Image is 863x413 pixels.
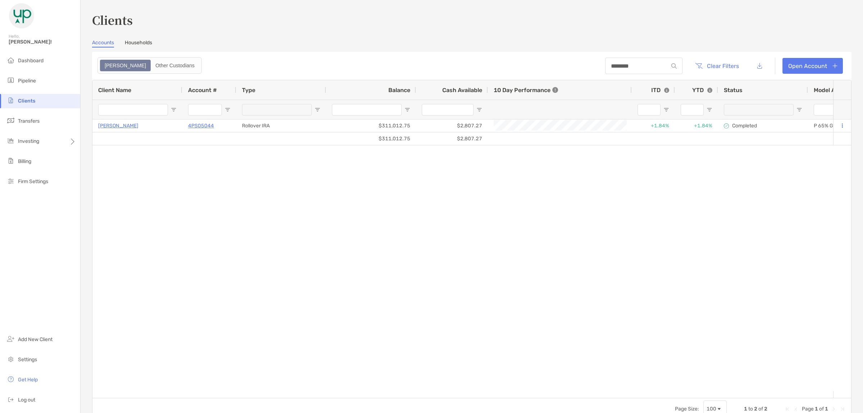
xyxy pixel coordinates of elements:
[785,406,790,412] div: First Page
[651,87,669,94] div: ITD
[97,57,202,74] div: segmented control
[9,39,76,45] span: [PERSON_NAME]!
[18,98,35,104] span: Clients
[92,12,851,28] h3: Clients
[796,107,802,113] button: Open Filter Menu
[171,107,177,113] button: Open Filter Menu
[18,178,48,185] span: Firm Settings
[125,40,152,47] a: Households
[681,104,704,115] input: YTD Filter Input
[18,336,52,342] span: Add New Client
[18,377,38,383] span: Get Help
[101,60,150,71] div: Zoe
[18,158,31,164] span: Billing
[18,357,37,363] span: Settings
[98,87,131,94] span: Client Name
[814,87,857,94] span: Model Assigned
[6,96,15,105] img: clients icon
[188,121,214,130] a: 4PS05044
[671,63,677,69] img: input icon
[225,107,230,113] button: Open Filter Menu
[724,87,743,94] span: Status
[416,119,488,132] div: $2,807.27
[707,107,712,113] button: Open Filter Menu
[236,119,326,132] div: Rollover IRA
[754,406,757,412] span: 2
[758,406,763,412] span: of
[388,87,410,94] span: Balance
[6,355,15,363] img: settings icon
[6,395,15,404] img: logout icon
[188,104,222,115] input: Account # Filter Input
[675,406,699,412] div: Page Size:
[840,406,845,412] div: Last Page
[98,104,168,115] input: Client Name Filter Input
[6,177,15,185] img: firm-settings icon
[188,87,217,94] span: Account #
[476,107,482,113] button: Open Filter Menu
[422,104,474,115] input: Cash Available Filter Input
[151,60,198,71] div: Other Custodians
[18,397,35,403] span: Log out
[326,119,416,132] div: $311,012.75
[6,156,15,165] img: billing icon
[724,123,729,128] img: complete icon
[764,406,767,412] span: 2
[98,121,138,130] a: [PERSON_NAME]
[494,80,558,100] div: 10 Day Performance
[6,116,15,125] img: transfers icon
[332,104,402,115] input: Balance Filter Input
[831,406,837,412] div: Next Page
[18,138,39,144] span: Investing
[6,335,15,343] img: add_new_client icon
[6,136,15,145] img: investing icon
[6,56,15,64] img: dashboard icon
[6,76,15,85] img: pipeline icon
[242,87,255,94] span: Type
[6,375,15,383] img: get-help icon
[632,119,675,132] div: +1.84%
[692,87,712,94] div: YTD
[92,40,114,47] a: Accounts
[690,58,744,74] button: Clear Filters
[819,406,824,412] span: of
[638,104,661,115] input: ITD Filter Input
[675,119,718,132] div: +1.84%
[663,107,669,113] button: Open Filter Menu
[707,406,716,412] div: 100
[732,123,757,129] p: Completed
[18,58,44,64] span: Dashboard
[782,58,843,74] a: Open Account
[825,406,828,412] span: 1
[326,132,416,145] div: $311,012.75
[802,406,814,412] span: Page
[815,406,818,412] span: 1
[315,107,320,113] button: Open Filter Menu
[18,118,40,124] span: Transfers
[442,87,482,94] span: Cash Available
[18,78,36,84] span: Pipeline
[793,406,799,412] div: Previous Page
[744,406,747,412] span: 1
[9,3,35,29] img: Zoe Logo
[748,406,753,412] span: to
[405,107,410,113] button: Open Filter Menu
[416,132,488,145] div: $2,807.27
